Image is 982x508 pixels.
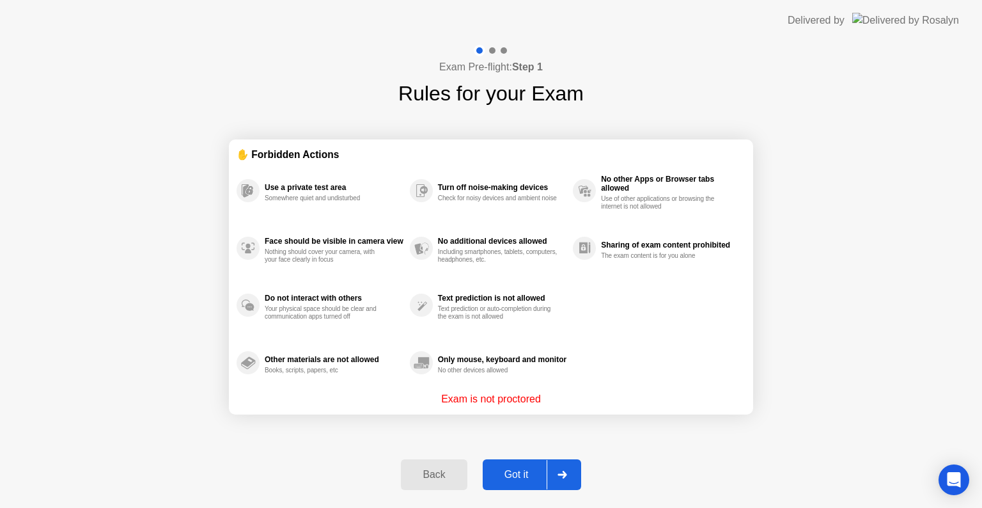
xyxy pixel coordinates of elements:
button: Got it [483,459,581,490]
div: Nothing should cover your camera, with your face clearly in focus [265,248,386,264]
div: Somewhere quiet and undisturbed [265,194,386,202]
div: Including smartphones, tablets, computers, headphones, etc. [438,248,559,264]
img: Delivered by Rosalyn [852,13,959,28]
div: Check for noisy devices and ambient noise [438,194,559,202]
div: Face should be visible in camera view [265,237,403,246]
div: Open Intercom Messenger [939,464,969,495]
div: No additional devices allowed [438,237,566,246]
div: Got it [487,469,547,480]
div: Use a private test area [265,183,403,192]
b: Step 1 [512,61,543,72]
div: Books, scripts, papers, etc [265,367,386,374]
div: Sharing of exam content prohibited [601,241,739,250]
button: Back [401,459,467,490]
div: Back [405,469,463,480]
div: No other Apps or Browser tabs allowed [601,175,739,193]
div: Delivered by [788,13,845,28]
div: Use of other applications or browsing the internet is not allowed [601,195,722,210]
div: ✋ Forbidden Actions [237,147,745,162]
div: Other materials are not allowed [265,355,403,364]
div: No other devices allowed [438,367,559,374]
h1: Rules for your Exam [398,78,584,109]
div: Your physical space should be clear and communication apps turned off [265,305,386,321]
div: Do not interact with others [265,294,403,303]
div: Turn off noise-making devices [438,183,566,192]
div: The exam content is for you alone [601,252,722,260]
p: Exam is not proctored [441,392,541,407]
h4: Exam Pre-flight: [439,60,543,75]
div: Text prediction is not allowed [438,294,566,303]
div: Text prediction or auto-completion during the exam is not allowed [438,305,559,321]
div: Only mouse, keyboard and monitor [438,355,566,364]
